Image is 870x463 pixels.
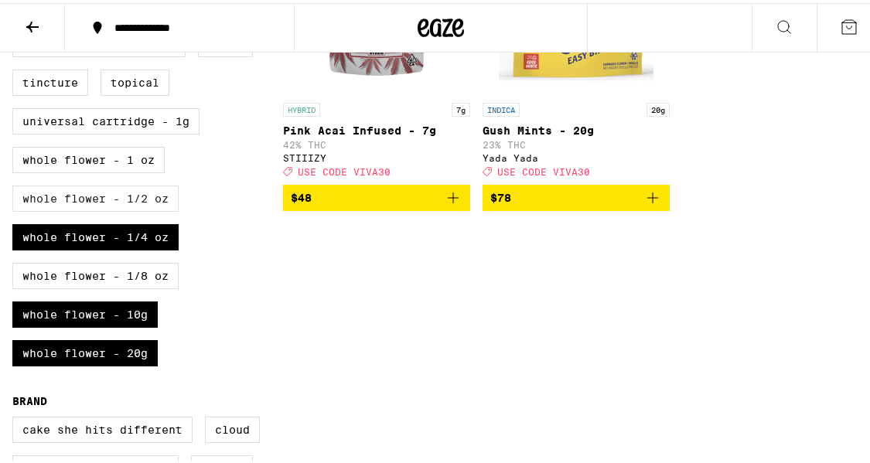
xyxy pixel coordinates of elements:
[283,150,470,160] div: STIIIZY
[483,100,520,114] p: INDICA
[483,182,670,208] button: Add to bag
[205,414,260,440] label: Cloud
[283,137,470,147] p: 42% THC
[9,11,111,23] span: Hi. Need any help?
[483,150,670,160] div: Yada Yada
[483,121,670,134] p: Gush Mints - 20g
[291,189,312,201] span: $48
[12,260,179,286] label: Whole Flower - 1/8 oz
[647,100,670,114] p: 20g
[12,414,193,440] label: Cake She Hits Different
[12,392,47,404] legend: Brand
[12,298,158,325] label: Whole Flower - 10g
[12,337,158,363] label: Whole Flower - 20g
[12,66,88,93] label: Tincture
[452,100,470,114] p: 7g
[490,189,511,201] span: $78
[283,182,470,208] button: Add to bag
[283,100,320,114] p: HYBRID
[483,137,670,147] p: 23% THC
[12,105,200,131] label: Universal Cartridge - 1g
[283,121,470,134] p: Pink Acai Infused - 7g
[298,164,391,174] span: USE CODE VIVA30
[12,221,179,247] label: Whole Flower - 1/4 oz
[12,144,165,170] label: Whole Flower - 1 oz
[12,182,179,209] label: Whole Flower - 1/2 oz
[497,164,590,174] span: USE CODE VIVA30
[101,66,169,93] label: Topical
